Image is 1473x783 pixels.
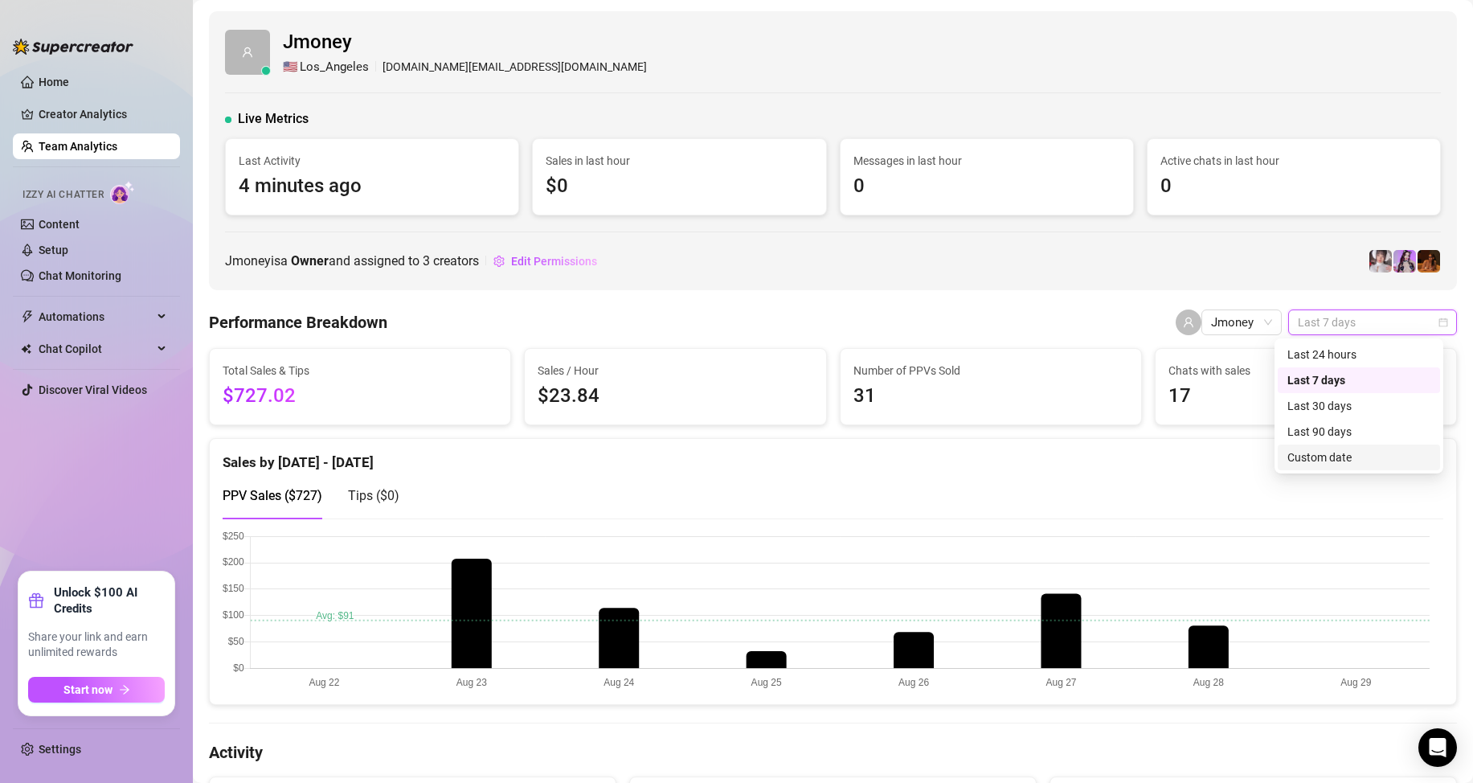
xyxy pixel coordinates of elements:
span: Jmoney [1211,310,1272,334]
span: $727.02 [223,381,497,412]
span: 3 [423,253,430,269]
button: Edit Permissions [493,248,598,274]
span: Start now [63,683,113,696]
span: thunderbolt [21,310,34,323]
a: Content [39,218,80,231]
span: Jmoney [283,27,647,58]
span: Total Sales & Tips [223,362,497,379]
div: Last 90 days [1278,419,1440,445]
img: Rosie [1369,250,1392,273]
span: Chat Copilot [39,336,153,362]
span: $0 [546,171,812,202]
span: Messages in last hour [853,152,1120,170]
div: Custom date [1287,449,1430,466]
div: Custom date [1278,445,1440,470]
span: Last Activity [239,152,505,170]
div: Last 30 days [1278,393,1440,419]
span: 0 [1160,171,1427,202]
a: Chat Monitoring [39,269,121,282]
h4: Performance Breakdown [209,311,387,334]
span: PPV Sales ( $727 ) [223,488,322,503]
img: AI Chatter [110,181,135,204]
div: Last 7 days [1287,371,1430,389]
span: Last 7 days [1298,310,1447,334]
div: Last 7 days [1278,367,1440,393]
span: Tips ( $0 ) [348,488,399,503]
span: 4 minutes ago [239,171,505,202]
div: Sales by [DATE] - [DATE] [223,439,1443,473]
div: [DOMAIN_NAME][EMAIL_ADDRESS][DOMAIN_NAME] [283,58,647,77]
a: Team Analytics [39,140,117,153]
span: Active chats in last hour [1160,152,1427,170]
span: user [1183,317,1194,328]
span: Share your link and earn unlimited rewards [28,629,165,661]
span: gift [28,592,44,609]
a: Settings [39,743,81,756]
span: Chats with sales [1168,362,1443,379]
a: Discover Viral Videos [39,383,147,396]
span: Los_Angeles [300,58,369,77]
span: 17 [1168,381,1443,412]
span: 0 [853,171,1120,202]
span: Live Metrics [238,109,309,129]
div: Last 90 days [1287,423,1430,441]
img: logo-BBDzfeDw.svg [13,39,133,55]
span: setting [493,256,505,267]
span: Number of PPVs Sold [853,362,1128,379]
span: Jmoney is a and assigned to creators [225,251,479,271]
a: Setup [39,244,68,256]
a: Home [39,76,69,88]
img: Chat Copilot [21,343,31,355]
span: Izzy AI Chatter [23,187,104,203]
div: Last 24 hours [1278,342,1440,367]
h4: Activity [209,741,1457,764]
b: Owner [291,253,329,269]
img: PantheraX [1418,250,1440,273]
span: 🇺🇸 [283,58,298,77]
span: Sales in last hour [546,152,812,170]
strong: Unlock $100 AI Credits [54,584,165,617]
span: Sales / Hour [538,362,812,379]
div: Last 24 hours [1287,346,1430,363]
span: Edit Permissions [511,255,597,268]
div: Open Intercom Messenger [1418,728,1457,767]
button: Start nowarrow-right [28,677,165,703]
span: Automations [39,304,153,330]
span: arrow-right [119,684,130,695]
img: Kisa [1393,250,1416,273]
span: 31 [853,381,1128,412]
div: Last 30 days [1287,397,1430,415]
a: Creator Analytics [39,101,167,127]
span: user [242,47,253,58]
span: calendar [1438,318,1448,327]
span: $23.84 [538,381,812,412]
